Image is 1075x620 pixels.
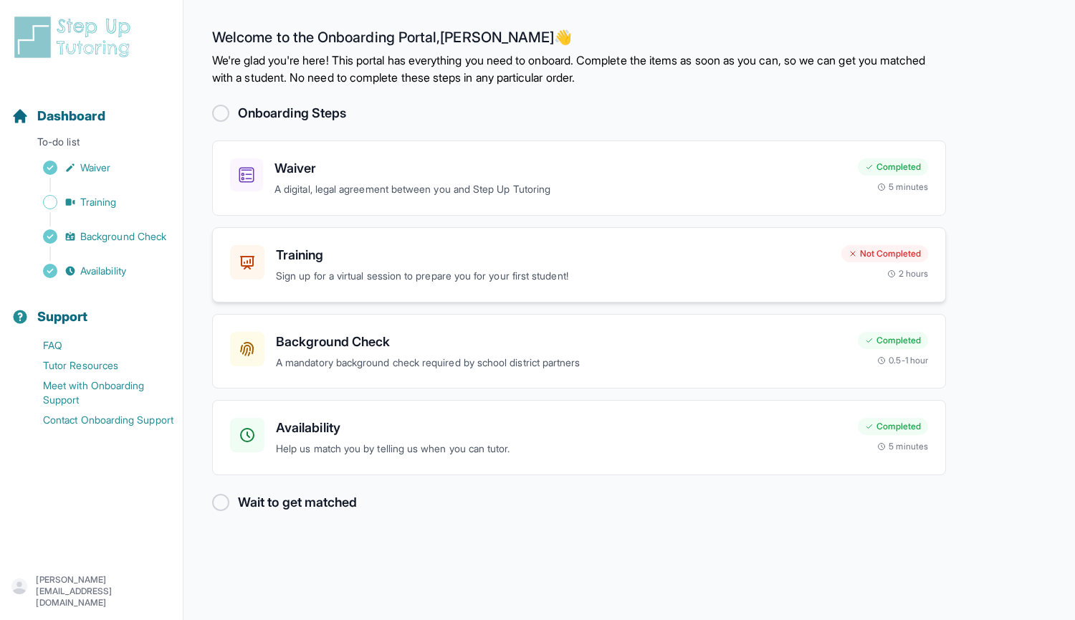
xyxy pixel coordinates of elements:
[11,261,183,281] a: Availability
[858,418,928,435] div: Completed
[276,332,846,352] h3: Background Check
[11,14,139,60] img: logo
[212,400,946,475] a: AvailabilityHelp us match you by telling us when you can tutor.Completed5 minutes
[11,192,183,212] a: Training
[276,441,846,457] p: Help us match you by telling us when you can tutor.
[274,181,846,198] p: A digital, legal agreement between you and Step Up Tutoring
[36,574,171,609] p: [PERSON_NAME][EMAIL_ADDRESS][DOMAIN_NAME]
[212,314,946,389] a: Background CheckA mandatory background check required by school district partnersCompleted0.5-1 hour
[238,103,346,123] h2: Onboarding Steps
[11,158,183,178] a: Waiver
[80,161,110,175] span: Waiver
[11,410,183,430] a: Contact Onboarding Support
[212,29,946,52] h2: Welcome to the Onboarding Portal, [PERSON_NAME] 👋
[80,195,117,209] span: Training
[841,245,928,262] div: Not Completed
[877,181,928,193] div: 5 minutes
[276,268,830,285] p: Sign up for a virtual session to prepare you for your first student!
[212,140,946,216] a: WaiverA digital, legal agreement between you and Step Up TutoringCompleted5 minutes
[6,284,177,333] button: Support
[37,106,105,126] span: Dashboard
[80,229,166,244] span: Background Check
[11,356,183,376] a: Tutor Resources
[858,158,928,176] div: Completed
[212,52,946,86] p: We're glad you're here! This portal has everything you need to onboard. Complete the items as soo...
[238,492,357,512] h2: Wait to get matched
[276,355,846,371] p: A mandatory background check required by school district partners
[6,135,177,155] p: To-do list
[11,335,183,356] a: FAQ
[11,376,183,410] a: Meet with Onboarding Support
[80,264,126,278] span: Availability
[877,441,928,452] div: 5 minutes
[11,574,171,609] button: [PERSON_NAME][EMAIL_ADDRESS][DOMAIN_NAME]
[11,106,105,126] a: Dashboard
[276,245,830,265] h3: Training
[877,355,928,366] div: 0.5-1 hour
[858,332,928,349] div: Completed
[6,83,177,132] button: Dashboard
[37,307,88,327] span: Support
[212,227,946,302] a: TrainingSign up for a virtual session to prepare you for your first student!Not Completed2 hours
[887,268,929,280] div: 2 hours
[11,226,183,247] a: Background Check
[274,158,846,178] h3: Waiver
[276,418,846,438] h3: Availability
